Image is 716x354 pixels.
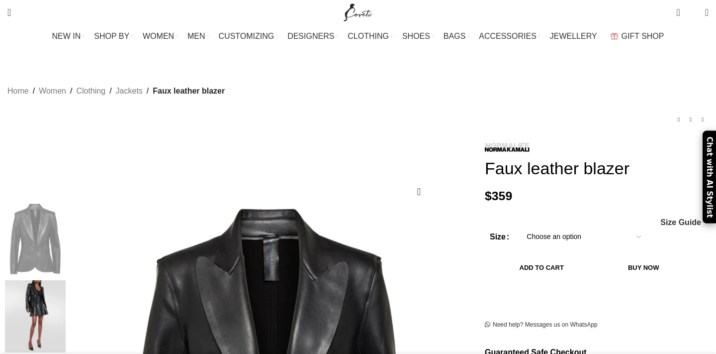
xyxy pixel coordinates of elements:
[187,31,205,41] span: MEN
[611,26,664,46] a: GIFT SHOP
[690,10,697,17] span: 0
[550,31,597,41] span: JEWELLERY
[187,26,208,46] a: MEN
[76,85,105,98] a: Clothing
[52,31,81,41] span: NEW IN
[660,219,701,227] a: Size Guide
[116,85,143,98] a: Jackets
[444,31,465,41] span: BAGS
[348,31,389,41] span: CLOTHING
[479,31,537,41] span: ACCESSORIES
[479,26,540,46] a: ACCESSORIES
[611,33,618,39] img: GiftBag
[673,114,685,125] a: Previous product
[485,143,530,152] img: Norma Kamali
[39,85,66,98] a: Women
[94,31,129,41] span: SHOP BY
[444,26,469,46] a: BAGS
[143,26,178,46] a: WOMEN
[2,26,714,46] div: Main navigation
[402,26,434,46] a: SHOES
[7,85,225,98] nav: Breadcrumb
[5,280,66,353] img: Norma Kamali dress
[402,31,430,41] span: SHOES
[153,85,225,98] span: Faux leather blazer
[485,321,598,329] a: Need help? Messages us on WhatsApp
[7,85,29,98] a: Home
[287,26,338,46] a: DESIGNERS
[52,26,85,46] a: NEW IN
[550,26,601,46] a: JEWELLERY
[485,189,512,203] bdi: 359
[348,26,392,46] a: CLOTHING
[94,26,133,46] a: SHOP BY
[219,31,274,41] span: CUSTOMIZING
[677,5,685,12] span: 0
[2,2,16,22] a: Search
[490,231,509,243] label: Size
[496,286,675,287] iframe: Secure payment input frame
[143,31,174,41] span: WOMEN
[485,189,492,203] span: $
[5,203,66,275] img: Norma Kamali Faux leather blazer 617586 nobg
[485,158,709,179] h1: Faux leather blazer
[688,2,698,22] div: My Wishlist
[342,7,375,16] a: Site logo
[219,26,278,46] a: CUSTOMIZING
[671,2,685,22] a: 0
[697,114,709,125] a: Next product
[622,31,664,41] span: GIFT SHOP
[490,257,593,278] button: Add to cart
[598,257,689,278] button: Buy now
[287,31,334,41] span: DESIGNERS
